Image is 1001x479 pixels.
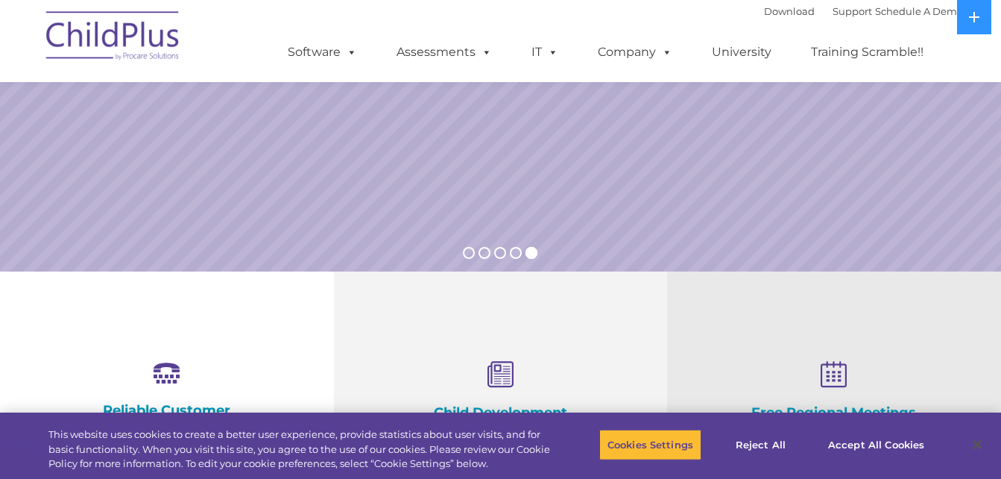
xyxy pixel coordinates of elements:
span: Phone number [207,160,271,171]
a: IT [517,37,573,67]
h4: Free Regional Meetings [742,404,926,421]
a: Company [583,37,687,67]
span: Last name [207,98,253,110]
a: University [697,37,786,67]
button: Close [961,428,994,461]
h4: Reliable Customer Support [75,402,259,435]
a: Schedule A Demo [875,5,963,17]
div: This website uses cookies to create a better user experience, provide statistics about user visit... [48,428,551,472]
a: Download [764,5,815,17]
button: Accept All Cookies [820,429,932,460]
img: ChildPlus by Procare Solutions [39,1,188,75]
a: Support [833,5,872,17]
h4: Child Development Assessments in ChildPlus [408,404,593,437]
a: Software [273,37,372,67]
font: | [764,5,963,17]
button: Reject All [714,429,807,460]
button: Cookies Settings [599,429,701,460]
a: Assessments [382,37,507,67]
a: Training Scramble!! [796,37,938,67]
